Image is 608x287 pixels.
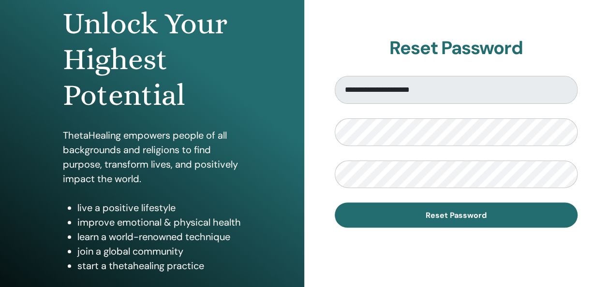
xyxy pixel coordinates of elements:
h2: Reset Password [335,37,578,59]
span: Reset Password [426,210,487,220]
li: join a global community [77,244,241,258]
li: live a positive lifestyle [77,201,241,215]
li: start a thetahealing practice [77,258,241,273]
button: Reset Password [335,202,578,228]
li: learn a world-renowned technique [77,230,241,244]
h1: Unlock Your Highest Potential [63,6,241,114]
p: ThetaHealing empowers people of all backgrounds and religions to find purpose, transform lives, a... [63,128,241,186]
li: improve emotional & physical health [77,215,241,230]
